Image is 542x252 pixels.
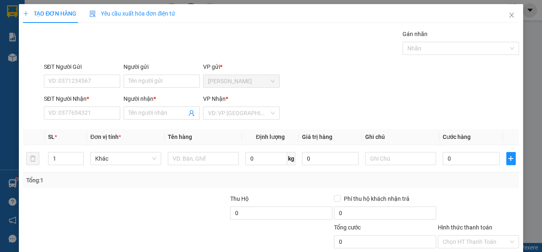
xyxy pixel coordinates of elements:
[302,134,332,140] span: Giá trị hàng
[168,152,239,165] input: VD: Bàn, Ghế
[500,4,523,27] button: Close
[203,62,279,71] div: VP gửi
[23,10,76,17] span: TẠO ĐƠN HÀNG
[26,152,39,165] button: delete
[44,62,120,71] div: SĐT Người Gửi
[362,129,439,145] th: Ghi chú
[44,94,120,103] div: SĐT Người Nhận
[287,152,295,165] span: kg
[48,134,55,140] span: SL
[507,155,515,162] span: plus
[341,194,413,203] span: Phí thu hộ khách nhận trả
[188,110,195,116] span: user-add
[23,11,29,16] span: plus
[123,62,200,71] div: Người gửi
[89,10,175,17] span: Yêu cầu xuất hóa đơn điện tử
[302,152,359,165] input: 0
[230,195,249,202] span: Thu Hộ
[334,224,361,231] span: Tổng cước
[168,134,192,140] span: Tên hàng
[506,152,516,165] button: plus
[208,75,274,87] span: VP Cao Tốc
[443,134,471,140] span: Cước hàng
[365,152,436,165] input: Ghi Chú
[402,31,428,37] label: Gán nhãn
[90,134,121,140] span: Đơn vị tính
[256,134,285,140] span: Định lượng
[438,224,492,231] label: Hình thức thanh toán
[508,12,515,18] span: close
[89,11,96,17] img: icon
[95,152,156,165] span: Khác
[203,95,226,102] span: VP Nhận
[26,176,210,185] div: Tổng: 1
[123,94,200,103] div: Người nhận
